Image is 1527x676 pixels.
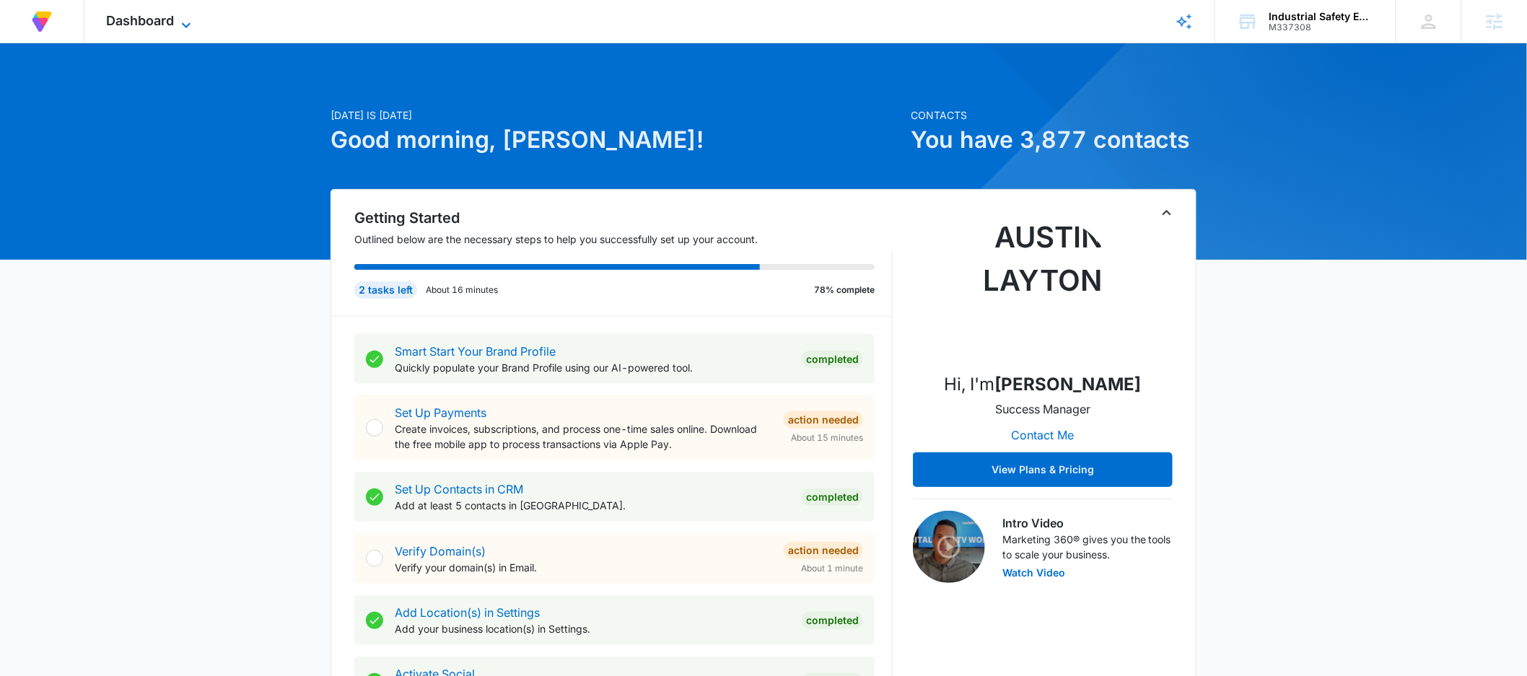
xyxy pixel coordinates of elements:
[1002,568,1065,578] button: Watch Video
[354,207,893,229] h2: Getting Started
[1158,204,1176,221] button: Toggle Collapse
[995,374,1142,395] strong: [PERSON_NAME]
[945,372,1142,398] p: Hi, I'm
[913,452,1173,487] button: View Plans & Pricing
[395,421,772,452] p: Create invoices, subscriptions, and process one-time sales online. Download the free mobile app t...
[911,107,1196,123] p: Contacts
[802,612,863,629] div: Completed
[814,284,875,297] p: 78% complete
[1269,22,1375,32] div: account id
[791,431,863,444] span: About 15 minutes
[802,351,863,368] div: Completed
[331,123,902,157] h1: Good morning, [PERSON_NAME]!
[971,216,1115,360] img: Austin Layton
[1002,514,1173,532] h3: Intro Video
[395,405,486,420] a: Set Up Payments
[354,232,893,247] p: Outlined below are the necessary steps to help you successfully set up your account.
[395,621,790,636] p: Add your business location(s) in Settings.
[395,544,486,558] a: Verify Domain(s)
[995,400,1090,418] p: Success Manager
[426,284,498,297] p: About 16 minutes
[395,560,772,575] p: Verify your domain(s) in Email.
[395,482,523,496] a: Set Up Contacts in CRM
[997,418,1089,452] button: Contact Me
[802,488,863,506] div: Completed
[1002,532,1173,562] p: Marketing 360® gives you the tools to scale your business.
[801,562,863,575] span: About 1 minute
[106,13,174,28] span: Dashboard
[784,542,863,559] div: Action Needed
[1269,11,1375,22] div: account name
[913,511,985,583] img: Intro Video
[911,123,1196,157] h1: You have 3,877 contacts
[395,360,790,375] p: Quickly populate your Brand Profile using our AI-powered tool.
[29,9,55,35] img: Volusion
[395,344,556,359] a: Smart Start Your Brand Profile
[395,498,790,513] p: Add at least 5 contacts in [GEOGRAPHIC_DATA].
[395,605,540,620] a: Add Location(s) in Settings
[784,411,863,429] div: Action Needed
[354,281,417,299] div: 2 tasks left
[331,107,902,123] p: [DATE] is [DATE]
